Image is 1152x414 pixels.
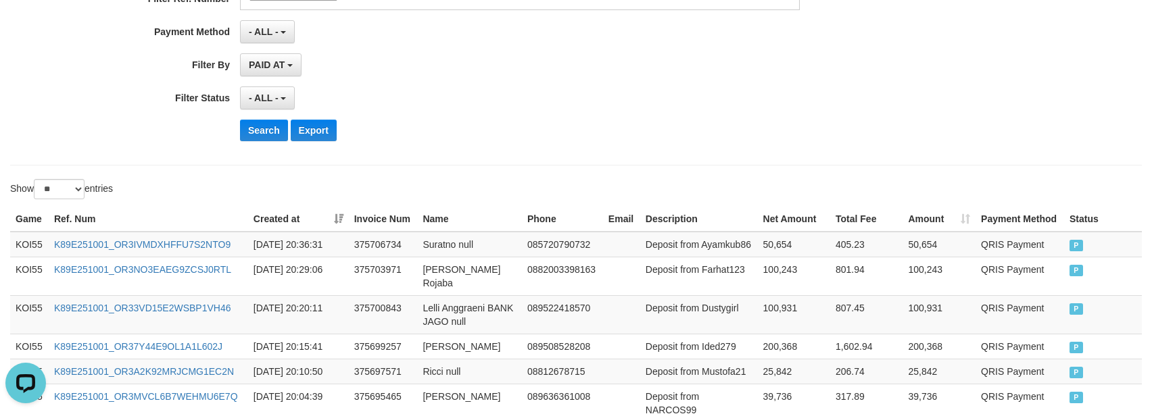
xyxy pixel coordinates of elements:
[640,359,758,384] td: Deposit from Mustofa21
[522,295,603,334] td: 089522418570
[10,334,49,359] td: KOI55
[248,257,349,295] td: [DATE] 20:29:06
[758,295,830,334] td: 100,931
[34,179,85,199] select: Showentries
[1064,207,1142,232] th: Status
[349,232,418,257] td: 375706734
[54,341,222,352] a: K89E251001_OR37Y44E9OL1A1L602J
[349,359,418,384] td: 375697571
[976,232,1064,257] td: QRIS Payment
[830,257,903,295] td: 801.94
[976,295,1064,334] td: QRIS Payment
[249,93,279,103] span: - ALL -
[248,359,349,384] td: [DATE] 20:10:50
[5,5,46,46] button: Open LiveChat chat widget
[1070,303,1083,315] span: PAID
[830,334,903,359] td: 1,602.94
[10,257,49,295] td: KOI55
[349,295,418,334] td: 375700843
[830,359,903,384] td: 206.74
[49,207,248,232] th: Ref. Num
[10,295,49,334] td: KOI55
[291,120,337,141] button: Export
[903,257,976,295] td: 100,243
[417,359,522,384] td: Ricci null
[248,295,349,334] td: [DATE] 20:20:11
[640,295,758,334] td: Deposit from Dustygirl
[10,179,113,199] label: Show entries
[54,264,231,275] a: K89E251001_OR3NO3EAEG9ZCSJ0RTL
[248,334,349,359] td: [DATE] 20:15:41
[640,232,758,257] td: Deposit from Ayamkub86
[417,207,522,232] th: Name
[417,295,522,334] td: Lelli Anggraeni BANK JAGO null
[349,207,418,232] th: Invoice Num
[976,334,1064,359] td: QRIS Payment
[10,232,49,257] td: KOI55
[603,207,640,232] th: Email
[903,295,976,334] td: 100,931
[1070,265,1083,276] span: PAID
[640,334,758,359] td: Deposit from Ided279
[417,334,522,359] td: [PERSON_NAME]
[248,232,349,257] td: [DATE] 20:36:31
[522,359,603,384] td: 08812678715
[54,239,231,250] a: K89E251001_OR3IVMDXHFFU7S2NTO9
[522,207,603,232] th: Phone
[976,359,1064,384] td: QRIS Payment
[249,59,285,70] span: PAID AT
[758,207,830,232] th: Net Amount
[1070,240,1083,251] span: PAID
[830,207,903,232] th: Total Fee
[1070,367,1083,378] span: PAID
[240,86,295,109] button: - ALL -
[10,207,49,232] th: Game
[976,257,1064,295] td: QRIS Payment
[976,207,1064,232] th: Payment Method
[248,207,349,232] th: Created at: activate to sort column ascending
[417,232,522,257] td: Suratno null
[522,257,603,295] td: 0882003398163
[54,303,231,313] a: K89E251001_OR33VD15E2WSBP1VH46
[903,207,976,232] th: Amount: activate to sort column ascending
[417,257,522,295] td: [PERSON_NAME] Rojaba
[349,257,418,295] td: 375703971
[249,26,279,37] span: - ALL -
[1070,392,1083,403] span: PAID
[903,232,976,257] td: 50,654
[640,207,758,232] th: Description
[758,232,830,257] td: 50,654
[1070,342,1083,353] span: PAID
[758,334,830,359] td: 200,368
[54,366,234,377] a: K89E251001_OR3A2K92MRJCMG1EC2N
[640,257,758,295] td: Deposit from Farhat123
[830,295,903,334] td: 807.45
[522,232,603,257] td: 085720790732
[522,334,603,359] td: 089508528208
[349,334,418,359] td: 375699257
[758,257,830,295] td: 100,243
[830,232,903,257] td: 405.23
[758,359,830,384] td: 25,842
[240,53,302,76] button: PAID AT
[54,391,238,402] a: K89E251001_OR3MVCL6B7WEHMU6E7Q
[240,20,295,43] button: - ALL -
[903,359,976,384] td: 25,842
[903,334,976,359] td: 200,368
[240,120,288,141] button: Search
